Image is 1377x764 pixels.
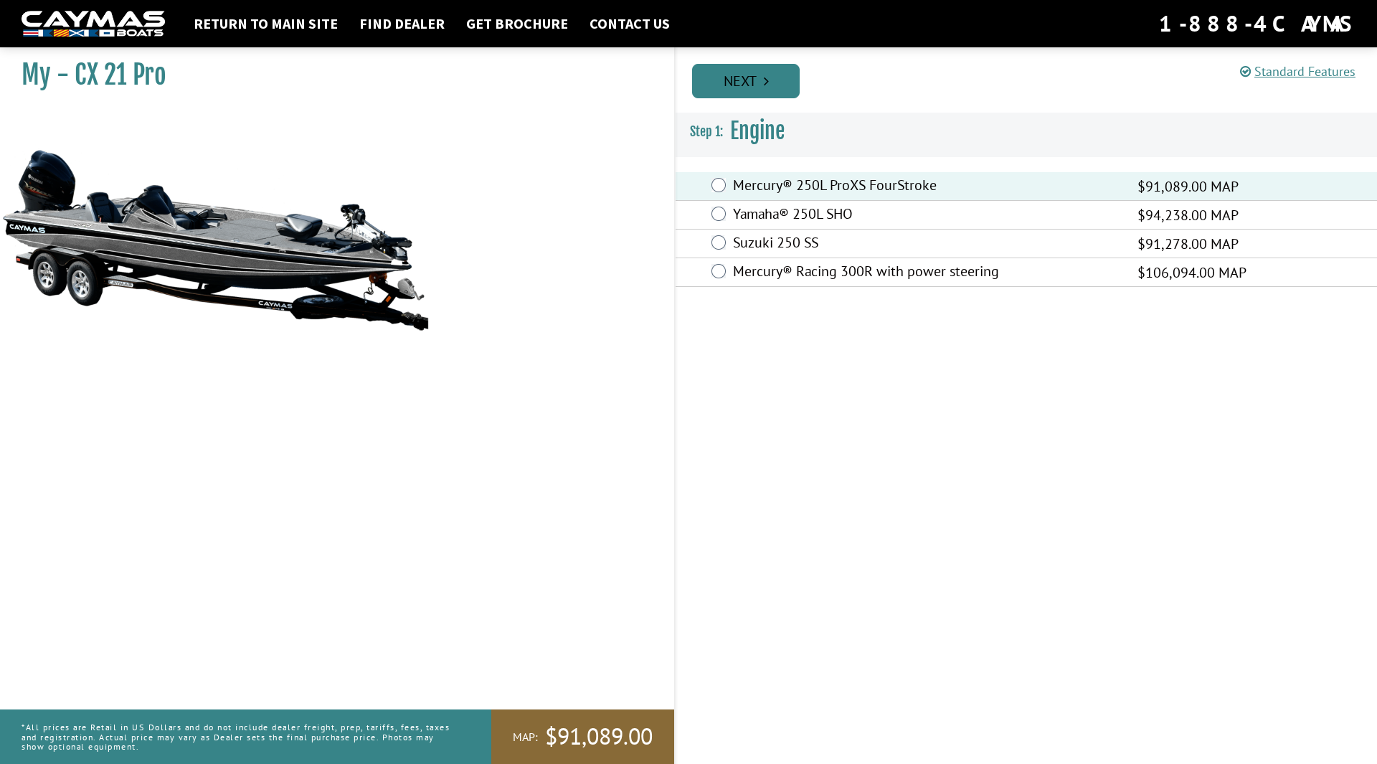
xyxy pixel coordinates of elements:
label: Suzuki 250 SS [733,234,1120,255]
span: $91,278.00 MAP [1137,233,1239,255]
a: Standard Features [1240,63,1355,80]
ul: Pagination [688,62,1377,98]
h1: My - CX 21 Pro [22,59,638,91]
label: Mercury® 250L ProXS FourStroke [733,176,1120,197]
a: Find Dealer [352,14,452,33]
span: $91,089.00 MAP [1137,176,1239,197]
span: $94,238.00 MAP [1137,204,1239,226]
span: $91,089.00 [545,722,653,752]
label: Yamaha® 250L SHO [733,205,1120,226]
div: 1-888-4CAYMAS [1159,8,1355,39]
a: Get Brochure [459,14,575,33]
span: $106,094.00 MAP [1137,262,1246,283]
a: Contact Us [582,14,677,33]
a: MAP:$91,089.00 [491,709,674,764]
a: Next [692,64,800,98]
a: Return to main site [186,14,345,33]
img: white-logo-c9c8dbefe5ff5ceceb0f0178aa75bf4bb51f6bca0971e226c86eb53dfe498488.png [22,11,165,37]
span: MAP: [513,730,538,745]
h3: Engine [676,105,1377,158]
label: Mercury® Racing 300R with power steering [733,263,1120,283]
p: *All prices are Retail in US Dollars and do not include dealer freight, prep, tariffs, fees, taxe... [22,715,459,758]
